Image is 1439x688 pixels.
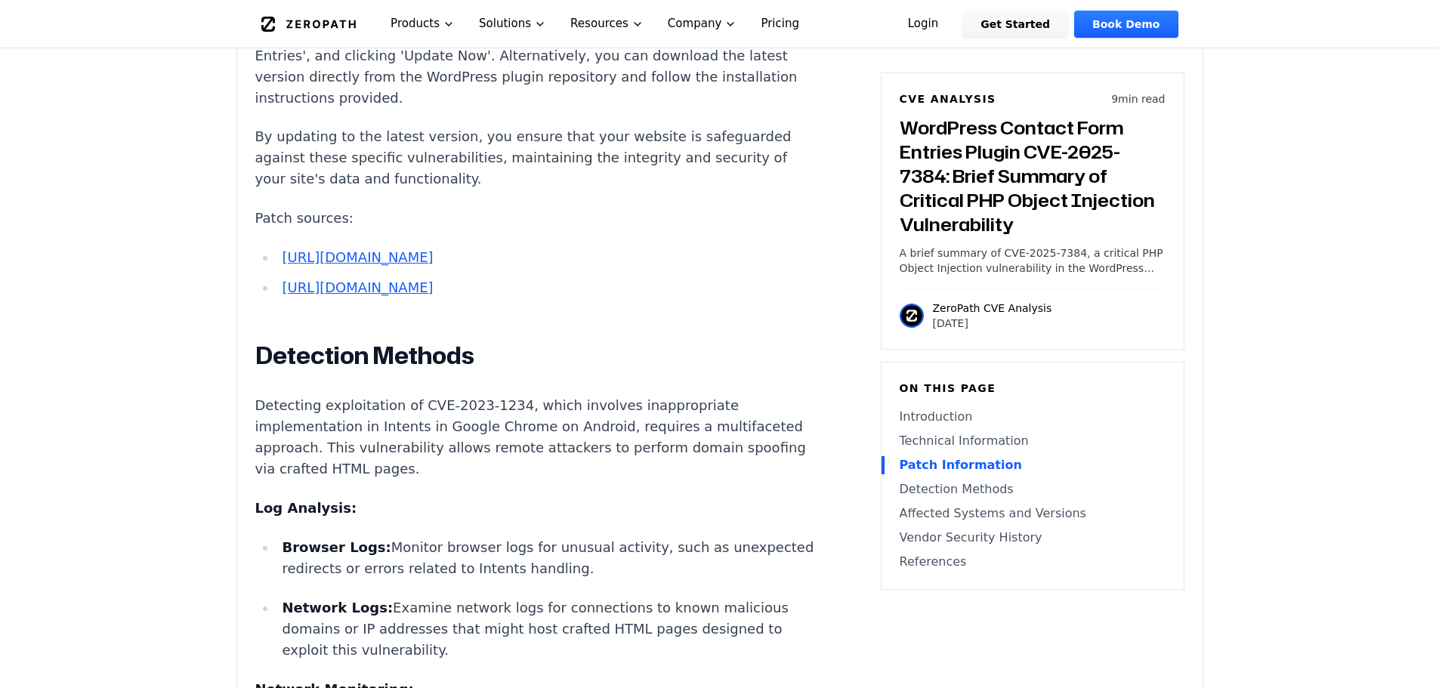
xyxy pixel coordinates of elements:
h2: Detection Methods [255,341,817,371]
h6: On this page [900,381,1166,396]
p: Patch sources: [255,208,817,229]
p: A brief summary of CVE-2025-7384, a critical PHP Object Injection vulnerability in the WordPress ... [900,245,1166,276]
img: ZeroPath CVE Analysis [900,304,924,328]
p: Monitor browser logs for unusual activity, such as unexpected redirects or errors related to Inte... [282,537,817,579]
strong: Browser Logs: [282,539,391,555]
a: Get Started [962,11,1068,38]
p: Examine network logs for connections to known malicious domains or IP addresses that might host c... [282,597,817,661]
a: References [900,553,1166,571]
a: Affected Systems and Versions [900,504,1166,523]
a: [URL][DOMAIN_NAME] [282,249,433,265]
a: Vendor Security History [900,529,1166,547]
p: [DATE] [933,316,1052,331]
p: Detecting exploitation of CVE-2023-1234, which involves inappropriate implementation in Intents i... [255,395,817,480]
a: Patch Information [900,456,1166,474]
h6: CVE Analysis [900,91,996,106]
a: Login [890,11,957,38]
h3: WordPress Contact Form Entries Plugin CVE-2025-7384: Brief Summary of Critical PHP Object Injecti... [900,116,1166,236]
a: Book Demo [1074,11,1178,38]
a: [URL][DOMAIN_NAME] [282,279,433,295]
p: By updating to the latest version, you ensure that your website is safeguarded against these spec... [255,126,817,190]
a: Detection Methods [900,480,1166,498]
p: ZeroPath CVE Analysis [933,301,1052,316]
a: Technical Information [900,432,1166,450]
strong: Log Analysis: [255,500,357,516]
p: 9 min read [1111,91,1165,106]
a: Introduction [900,408,1166,426]
strong: Network Logs: [282,600,393,615]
